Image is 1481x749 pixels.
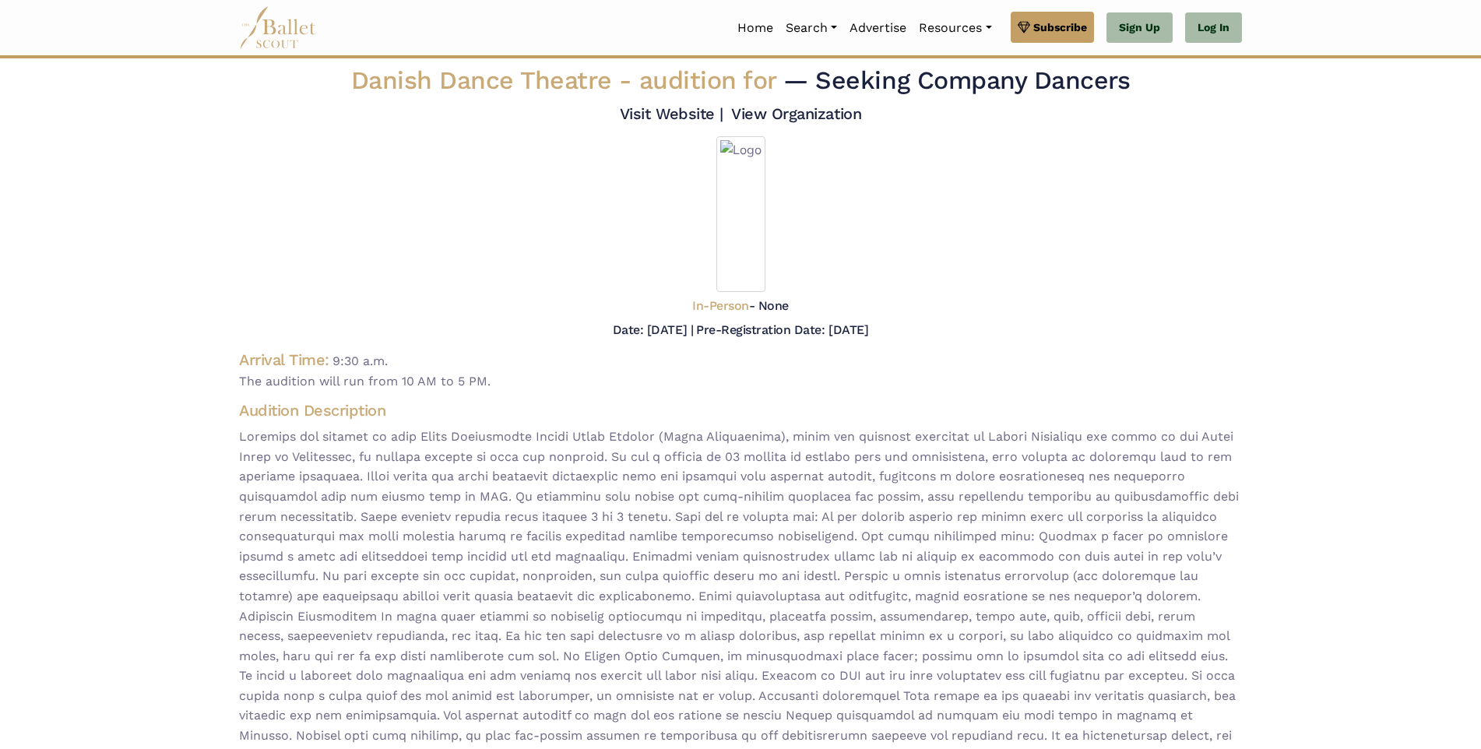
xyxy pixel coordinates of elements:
a: Log In [1185,12,1242,44]
span: — Seeking Company Dancers [783,65,1130,95]
h5: Pre-Registration Date: [DATE] [696,322,868,337]
h4: Audition Description [239,400,1242,420]
a: Search [779,12,843,44]
img: Logo [716,136,765,292]
a: Home [731,12,779,44]
a: Visit Website | [620,104,723,123]
a: Advertise [843,12,913,44]
a: Sign Up [1106,12,1173,44]
a: View Organization [731,104,861,123]
h5: Date: [DATE] | [613,322,693,337]
a: Resources [913,12,997,44]
span: Danish Dance Theatre - [351,65,784,95]
span: The audition will run from 10 AM to 5 PM. [239,371,1242,392]
img: gem.svg [1018,19,1030,36]
span: In-Person [692,298,749,313]
span: 9:30 a.m. [332,353,388,368]
h4: Arrival Time: [239,350,329,369]
span: Subscribe [1033,19,1087,36]
a: Subscribe [1011,12,1094,43]
span: audition for [639,65,776,95]
h5: - None [692,298,789,315]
